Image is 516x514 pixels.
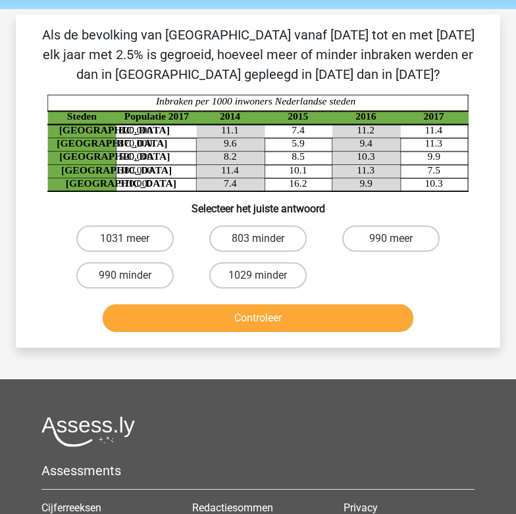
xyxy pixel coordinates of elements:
[59,151,170,162] tspan: [GEOGRAPHIC_DATA]
[292,124,305,135] tspan: 7.4
[423,110,444,122] tspan: 2017
[76,262,174,289] label: 990 minder
[425,137,442,149] tspan: 11.3
[103,304,413,332] button: Controleer
[357,124,374,135] tspan: 11.2
[289,164,307,175] tspan: 10.1
[355,110,376,122] tspan: 2016
[37,25,479,84] p: Als de bevolking van [GEOGRAPHIC_DATA] vanaf [DATE] tot en met [DATE] elk jaar met 2.5% is gegroe...
[209,225,307,252] label: 803 minder
[359,177,373,189] tspan: 9.9
[155,95,356,106] tspan: Inbraken per 1000 inwoners Nederlandse steden
[289,177,307,189] tspan: 16.2
[119,124,153,135] tspan: 820,000
[342,225,440,252] label: 990 meer
[59,124,170,135] tspan: [GEOGRAPHIC_DATA]
[119,151,153,162] tspan: 520,000
[61,164,172,175] tspan: [GEOGRAPHIC_DATA]
[292,137,305,149] tspan: 5.9
[119,177,153,189] tspan: 370,000
[119,137,153,149] tspan: 870,000
[357,164,374,175] tspan: 11.3
[37,192,479,215] h6: Selecteer het juiste antwoord
[221,124,239,135] tspan: 11.1
[209,262,307,289] label: 1029 minder
[428,151,441,162] tspan: 9.9
[344,502,378,514] a: Privacy
[220,110,240,122] tspan: 2014
[192,502,273,514] a: Redactiesommen
[425,177,442,189] tspan: 10.3
[41,463,475,479] h5: Assessments
[41,416,135,447] img: Assessly logo
[224,177,237,189] tspan: 7.4
[67,110,97,122] tspan: Steden
[119,164,153,175] tspan: 380,000
[288,110,308,122] tspan: 2015
[224,151,236,162] tspan: 8.2
[76,225,174,252] label: 1031 meer
[224,137,237,149] tspan: 9.6
[292,151,305,162] tspan: 8.5
[357,151,374,162] tspan: 10.3
[66,177,176,189] tspan: [GEOGRAPHIC_DATA]
[221,164,239,175] tspan: 11.4
[425,124,442,135] tspan: 11.4
[41,502,101,514] a: Cijferreeksen
[428,164,441,175] tspan: 7.5
[359,137,373,149] tspan: 9.4
[57,137,167,149] tspan: [GEOGRAPHIC_DATA]
[124,110,189,122] tspan: Populatie 2017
